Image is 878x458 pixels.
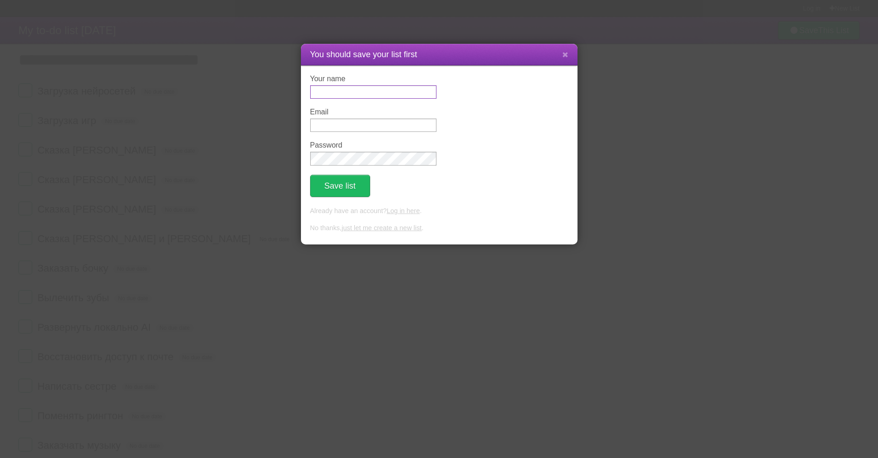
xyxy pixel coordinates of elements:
[310,141,436,149] label: Password
[310,75,436,83] label: Your name
[310,108,436,116] label: Email
[342,224,422,232] a: just let me create a new list
[387,207,420,214] a: Log in here
[310,175,370,197] button: Save list
[310,223,568,233] p: No thanks, .
[310,48,568,61] h1: You should save your list first
[310,206,568,216] p: Already have an account? .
